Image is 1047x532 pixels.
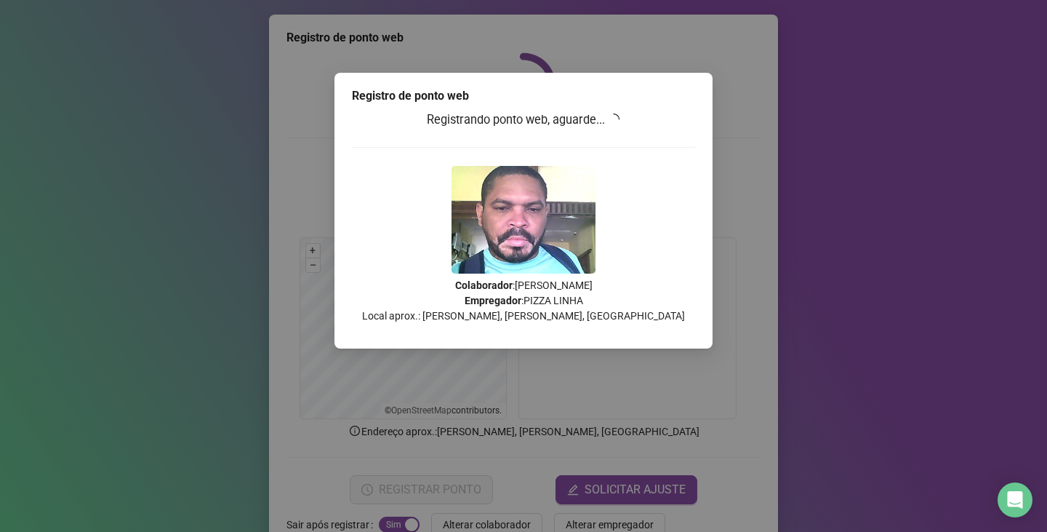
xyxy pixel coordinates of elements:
div: Open Intercom Messenger [998,483,1032,517]
div: Registro de ponto web [352,87,695,105]
p: : [PERSON_NAME] : PIZZA LINHA Local aprox.: [PERSON_NAME], [PERSON_NAME], [GEOGRAPHIC_DATA] [352,278,695,324]
strong: Colaborador [455,279,513,291]
img: 9k= [452,166,595,274]
strong: Empregador [465,295,521,306]
span: loading [608,113,621,126]
h3: Registrando ponto web, aguarde... [352,111,695,130]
